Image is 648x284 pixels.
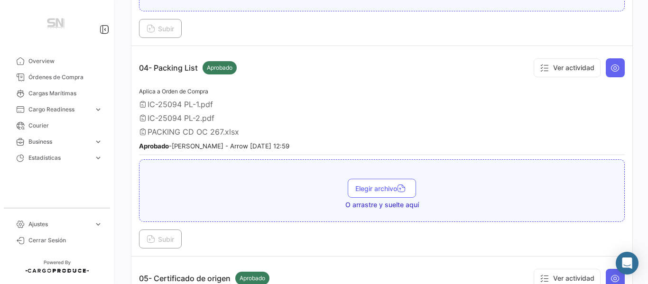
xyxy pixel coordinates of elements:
[28,154,90,162] span: Estadísticas
[139,229,182,248] button: Subir
[8,69,106,85] a: Órdenes de Compra
[28,220,90,229] span: Ajustes
[28,121,102,130] span: Courier
[348,179,416,198] button: Elegir archivo
[534,58,601,77] button: Ver actividad
[33,11,81,38] img: Manufactura+Logo.png
[240,274,265,283] span: Aprobado
[28,236,102,245] span: Cerrar Sesión
[355,184,408,192] span: Elegir archivo
[28,89,102,98] span: Cargas Marítimas
[94,105,102,114] span: expand_more
[139,142,289,150] small: - [PERSON_NAME] - Arrow [DATE] 12:59
[139,61,237,74] p: 04- Packing List
[616,252,639,275] div: Abrir Intercom Messenger
[28,57,102,65] span: Overview
[139,88,208,95] span: Aplica a Orden de Compra
[94,154,102,162] span: expand_more
[148,113,214,123] span: IC-25094 PL-2.pdf
[28,137,90,146] span: Business
[147,25,174,33] span: Subir
[28,73,102,82] span: Órdenes de Compra
[94,137,102,146] span: expand_more
[207,64,232,72] span: Aprobado
[345,200,419,210] span: O arrastre y suelte aquí
[139,142,169,150] b: Aprobado
[8,85,106,101] a: Cargas Marítimas
[28,105,90,114] span: Cargo Readiness
[147,235,174,243] span: Subir
[8,53,106,69] a: Overview
[8,118,106,134] a: Courier
[94,220,102,229] span: expand_more
[148,100,213,109] span: IC-25094 PL-1.pdf
[148,127,239,137] span: PACKING CD OC 267.xlsx
[139,19,182,38] button: Subir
